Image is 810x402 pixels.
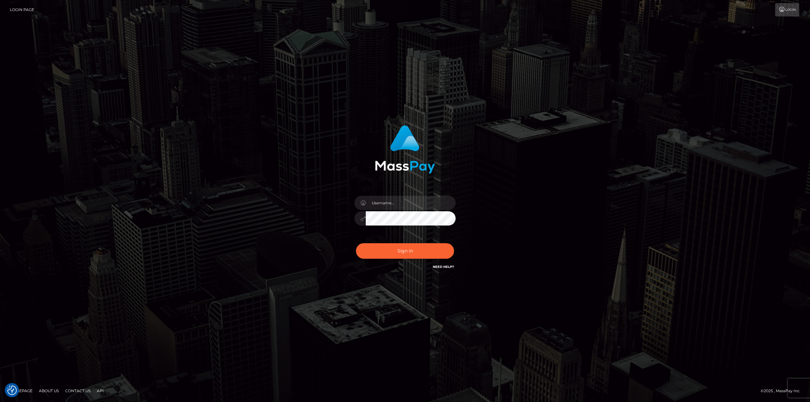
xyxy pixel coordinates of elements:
a: Login [775,3,799,16]
img: Revisit consent button [7,386,17,395]
a: Homepage [7,386,35,396]
button: Consent Preferences [7,386,17,395]
a: Need Help? [433,265,454,269]
img: MassPay Login [375,125,435,174]
a: About Us [36,386,61,396]
a: API [94,386,106,396]
a: Contact Us [63,386,93,396]
div: © 2025 , MassPay Inc. [761,387,805,394]
input: Username... [366,196,456,210]
button: Sign in [356,243,454,259]
a: Login Page [10,3,34,16]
